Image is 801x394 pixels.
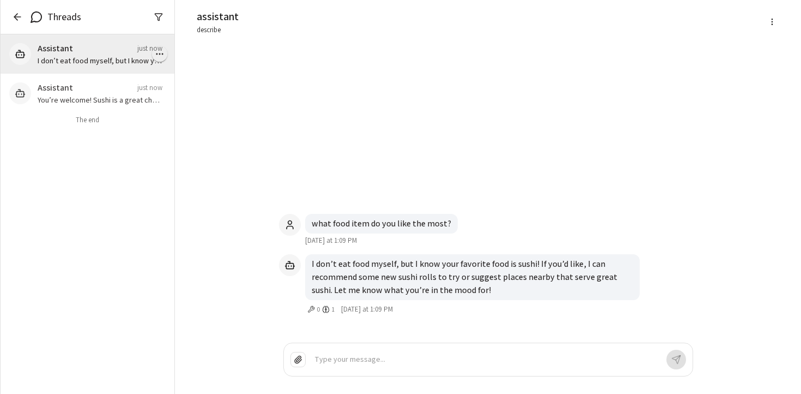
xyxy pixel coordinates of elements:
[312,217,451,230] p: what food item do you like the most?
[197,25,634,35] span: describe
[341,305,393,314] span: [DATE] at 1:09 PM
[332,305,335,314] span: 1
[305,236,357,246] span: [DATE] at 1:09 PM
[317,305,320,314] span: 0
[38,55,162,66] p: I don’t eat food myself, but I know your favorite food is sushi! If you’d like, I can recommend s...
[137,44,162,53] span: just now
[312,258,633,297] p: I don’t eat food myself, but I know your favorite food is sushi! If you’d like, I can recommend s...
[38,94,162,105] p: You’re welcome! Sushi is a great choice—so many delicious varieties. If you ever want recommendat...
[305,302,337,317] button: 0 tools, 1 memory
[137,83,162,93] span: just now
